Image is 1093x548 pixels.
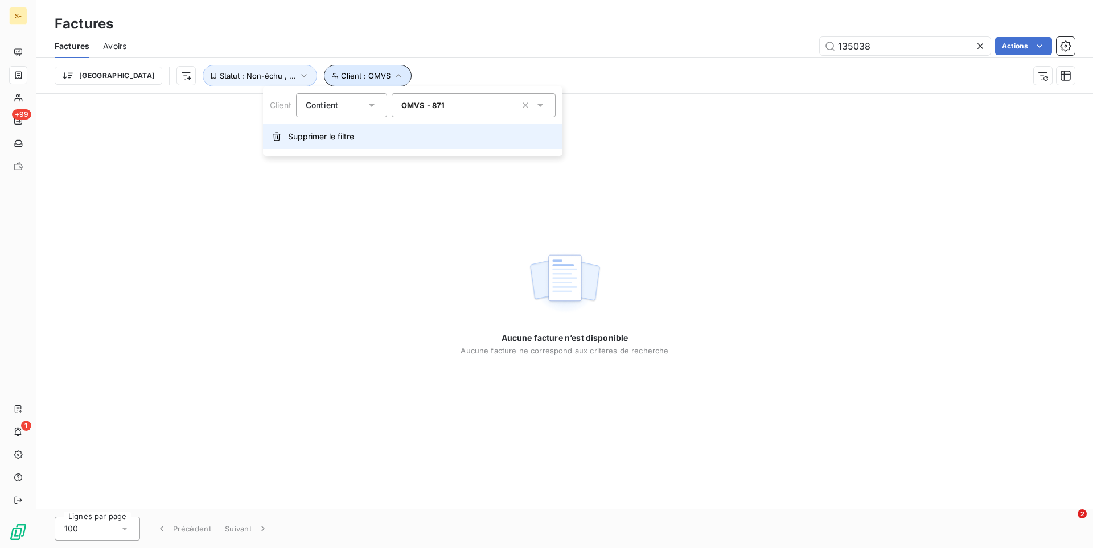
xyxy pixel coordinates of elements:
[1054,509,1082,537] iframe: Intercom live chat
[820,37,991,55] input: Rechercher
[9,112,27,130] a: +99
[263,124,562,149] button: Supprimer le filtre
[270,100,291,110] span: Client
[502,332,628,344] span: Aucune facture n’est disponible
[55,67,162,85] button: [GEOGRAPHIC_DATA]
[9,523,27,541] img: Logo LeanPay
[288,131,354,142] span: Supprimer le filtre
[55,14,113,34] h3: Factures
[64,523,78,534] span: 100
[995,37,1052,55] button: Actions
[203,65,317,86] button: Statut : Non-échu , ...
[324,65,412,86] button: Client : OMVS
[149,517,218,541] button: Précédent
[218,517,276,541] button: Suivant
[55,40,89,52] span: Factures
[9,7,27,25] div: S-
[21,421,31,431] span: 1
[220,71,296,80] span: Statut : Non-échu , ...
[306,100,338,110] span: Contient
[401,101,445,110] span: OMVS - 871
[461,346,668,355] span: Aucune facture ne correspond aux critères de recherche
[12,109,31,120] span: +99
[1078,509,1087,518] span: 2
[528,248,601,319] img: empty state
[103,40,126,52] span: Avoirs
[341,71,391,80] span: Client : OMVS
